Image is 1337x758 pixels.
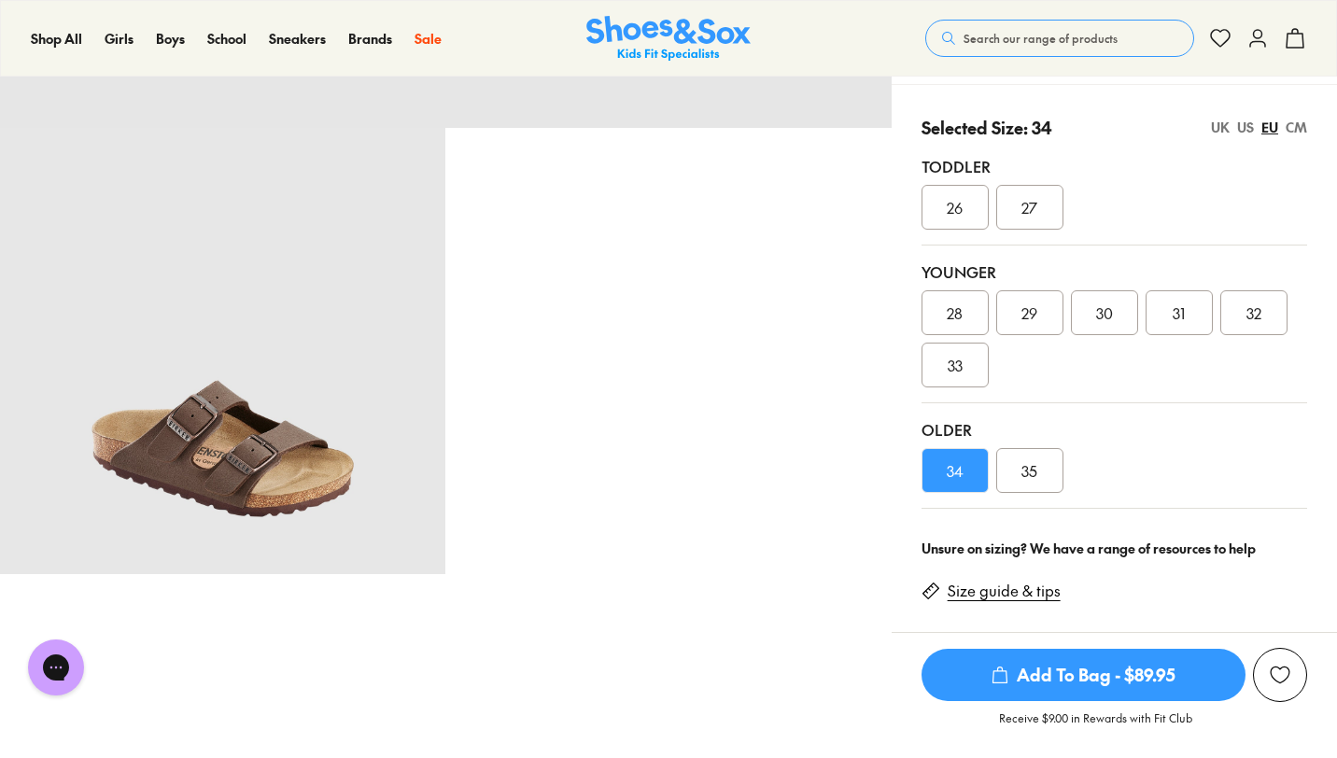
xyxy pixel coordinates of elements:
a: Boys [156,29,185,49]
a: Brands [348,29,392,49]
div: Younger [922,260,1307,283]
span: 35 [1021,459,1037,482]
span: Brands [348,29,392,48]
a: Girls [105,29,134,49]
div: EU [1261,118,1278,137]
div: US [1237,118,1254,137]
a: Sneakers [269,29,326,49]
img: SNS_Logo_Responsive.svg [586,16,751,62]
span: 32 [1246,302,1261,324]
span: 27 [1021,196,1037,218]
div: CM [1286,118,1307,137]
span: 28 [947,302,963,324]
span: School [207,29,246,48]
button: Add To Bag - $89.95 [922,648,1246,702]
span: 33 [948,354,963,376]
span: 26 [947,196,963,218]
span: Shop All [31,29,82,48]
span: 31 [1173,302,1185,324]
a: Size guide & tips [948,581,1061,601]
a: Shoes & Sox [586,16,751,62]
span: 34 [947,459,964,482]
div: Older [922,418,1307,441]
a: Sale [415,29,442,49]
div: UK [1211,118,1230,137]
span: Search our range of products [964,30,1118,47]
div: Toddler [922,155,1307,177]
span: Boys [156,29,185,48]
a: Shop All [31,29,82,49]
span: Sale [415,29,442,48]
p: Selected Size: 34 [922,115,1052,140]
div: Unsure on sizing? We have a range of resources to help [922,539,1307,558]
iframe: Gorgias live chat messenger [19,633,93,702]
span: Girls [105,29,134,48]
button: Add to Wishlist [1253,648,1307,702]
p: Receive $9.00 in Rewards with Fit Club [999,709,1192,743]
span: 30 [1096,302,1113,324]
button: Search our range of products [925,20,1194,57]
span: Add To Bag - $89.95 [922,649,1246,701]
span: Sneakers [269,29,326,48]
span: 29 [1021,302,1037,324]
a: School [207,29,246,49]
